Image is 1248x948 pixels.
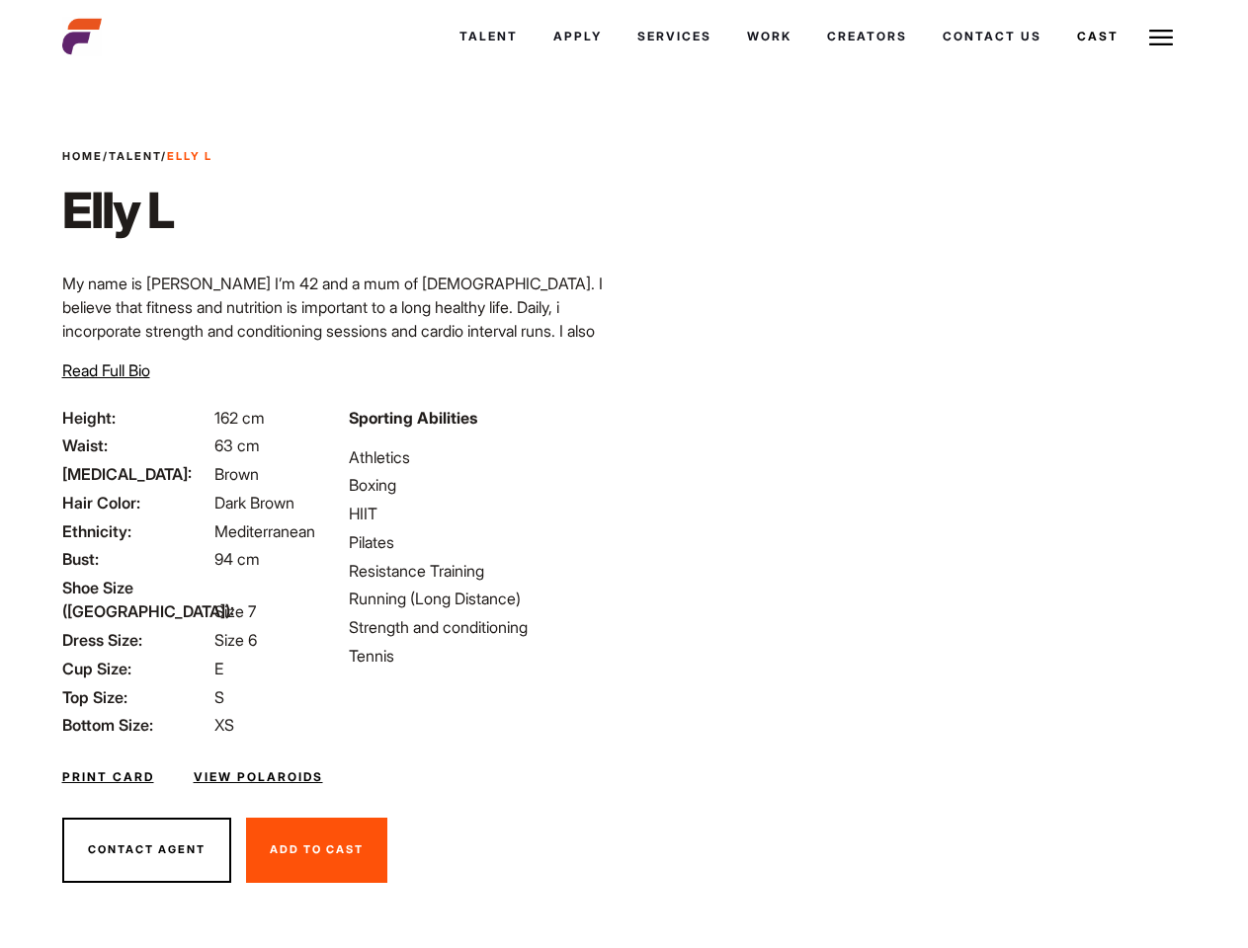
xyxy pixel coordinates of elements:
[62,149,103,163] a: Home
[1149,26,1173,49] img: Burger icon
[62,181,212,240] h1: Elly L
[214,601,256,621] span: Size 7
[62,685,210,709] span: Top Size:
[214,659,223,678] span: E
[246,818,387,883] button: Add To Cast
[349,445,612,469] li: Athletics
[349,644,612,668] li: Tennis
[1059,10,1136,63] a: Cast
[349,502,612,525] li: HIIT
[62,360,150,380] span: Read Full Bio
[349,587,612,610] li: Running (Long Distance)
[349,559,612,583] li: Resistance Training
[62,713,210,737] span: Bottom Size:
[62,768,154,786] a: Print Card
[214,435,260,455] span: 63 cm
[214,549,260,569] span: 94 cm
[349,408,477,428] strong: Sporting Abilities
[62,547,210,571] span: Bust:
[62,406,210,430] span: Height:
[214,464,259,484] span: Brown
[167,149,212,163] strong: Elly L
[62,576,210,623] span: Shoe Size ([GEOGRAPHIC_DATA]):
[62,628,210,652] span: Dress Size:
[62,818,231,883] button: Contact Agent
[62,657,210,680] span: Cup Size:
[194,768,323,786] a: View Polaroids
[62,17,102,56] img: cropped-aefm-brand-fav-22-square.png
[62,358,150,382] button: Read Full Bio
[729,10,809,63] a: Work
[349,530,612,554] li: Pilates
[620,10,729,63] a: Services
[214,408,265,428] span: 162 cm
[349,615,612,639] li: Strength and conditioning
[214,630,257,650] span: Size 6
[62,148,212,165] span: / /
[62,519,210,543] span: Ethnicity:
[270,842,364,856] span: Add To Cast
[62,434,210,457] span: Waist:
[349,473,612,497] li: Boxing
[62,491,210,514] span: Hair Color:
[62,462,210,486] span: [MEDICAL_DATA]:
[109,149,161,163] a: Talent
[809,10,925,63] a: Creators
[925,10,1059,63] a: Contact Us
[442,10,536,63] a: Talent
[536,10,620,63] a: Apply
[214,493,294,513] span: Dark Brown
[214,521,315,541] span: Mediterranean
[214,687,224,707] span: S
[214,715,234,735] span: XS
[62,272,613,437] p: My name is [PERSON_NAME] I’m 42 and a mum of [DEMOGRAPHIC_DATA]. I believe that fitness and nutri...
